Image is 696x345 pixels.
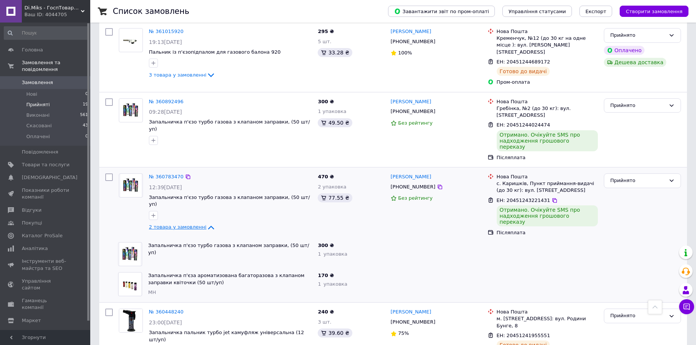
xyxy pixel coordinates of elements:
[4,26,89,40] input: Пошук
[26,112,50,119] span: Виконані
[149,99,183,104] a: № 360892496
[22,232,62,239] span: Каталог ProSale
[148,289,156,295] span: МН
[508,9,566,14] span: Управління статусами
[610,177,666,185] div: Прийнято
[394,8,489,15] span: Завантажити звіт по пром-оплаті
[22,174,77,181] span: [DEMOGRAPHIC_DATA]
[148,273,305,285] a: Запальничка п'єза ароматизована багаторазова з клапаном заправки квіточки (50 шт/уп)
[22,278,70,291] span: Управління сайтом
[26,101,50,108] span: Прийняті
[22,297,70,311] span: Гаманець компанії
[610,312,666,320] div: Прийнято
[318,281,347,287] span: 1 упаковка
[119,31,143,49] img: Фото товару
[388,6,495,17] button: Завантажити звіт по пром-оплаті
[318,29,334,34] span: 295 ₴
[121,174,141,197] img: Фото товару
[83,101,88,108] span: 19
[22,207,41,214] span: Відгуки
[318,243,334,248] span: 300 ₴
[679,299,694,314] button: Чат з покупцем
[610,32,666,39] div: Прийнято
[610,102,666,110] div: Прийнято
[22,245,48,252] span: Аналітика
[80,112,88,119] span: 561
[119,273,141,296] img: Фото товару
[22,187,70,200] span: Показники роботи компанії
[149,109,182,115] span: 09:28[DATE]
[497,197,550,203] span: ЕН: 20451243221431
[398,195,433,201] span: Без рейтингу
[149,29,183,34] a: № 361015920
[22,59,90,73] span: Замовлення та повідомлення
[497,154,598,161] div: Післяплата
[149,174,183,179] a: № 360783470
[149,72,215,78] a: 3 товара у замовленні
[22,220,42,226] span: Покупці
[149,330,304,342] a: Запальничка пальник турбо jet камуфляж універсальна (12 шт/уп)
[22,258,70,271] span: Інструменти веб-майстра та SEO
[318,273,334,278] span: 170 ₴
[149,224,206,230] span: 2 товара у замовленні
[149,72,206,78] span: 3 товара у замовленні
[497,98,598,105] div: Нова Пошта
[85,133,88,140] span: 0
[391,98,431,105] a: [PERSON_NAME]
[318,99,334,104] span: 300 ₴
[22,79,53,86] span: Замовлення
[149,49,281,55] a: Пальник із п'єзопідпалом для газового балона 920
[391,309,431,316] a: [PERSON_NAME]
[497,35,598,56] div: Кременчук, №12 (до 30 кг на одне місце ): вул. [PERSON_NAME][STREET_ADDRESS]
[318,108,346,114] span: 1 упаковка
[612,8,688,14] a: Створити замовлення
[318,184,346,190] span: 2 упаковка
[119,98,143,122] a: Фото товару
[120,243,140,266] img: Фото товару
[149,119,310,132] a: Запальничка п'єзо турбо газова з клапаном заправки, (50 шт/уп)
[604,58,666,67] div: Дешева доставка
[318,39,331,44] span: 5 шт.
[22,47,43,53] span: Головна
[391,173,431,181] a: [PERSON_NAME]
[22,149,58,155] span: Повідомлення
[579,6,613,17] button: Експорт
[626,9,682,14] span: Створити замовлення
[83,122,88,129] span: 43
[318,118,352,127] div: 49.50 ₴
[149,319,182,325] span: 23:00[DATE]
[318,319,331,325] span: 3 шт.
[604,46,644,55] div: Оплачено
[398,120,433,126] span: Без рейтингу
[119,173,143,197] a: Фото товару
[318,174,334,179] span: 470 ₴
[113,7,189,16] h1: Список замовлень
[22,161,70,168] span: Товари та послуги
[149,184,182,190] span: 12:39[DATE]
[318,309,334,315] span: 240 ₴
[149,39,182,45] span: 19:13[DATE]
[585,9,607,14] span: Експорт
[22,317,41,324] span: Маркет
[497,67,550,76] div: Готово до видачі
[497,28,598,35] div: Нова Пошта
[497,205,598,226] div: Отримано. Очікуйте SMS про надходження грошового переказу
[497,130,598,151] div: Отримано. Очікуйте SMS про надходження грошового переказу
[318,328,352,337] div: 39.60 ₴
[502,6,572,17] button: Управління статусами
[497,180,598,194] div: с. Каришків, Пункт приймання-видачі (до 30 кг): вул. [STREET_ADDRESS]
[149,309,183,315] a: № 360448240
[620,6,688,17] button: Створити замовлення
[318,251,347,257] span: 1 упаковка
[389,317,437,327] div: [PHONE_NUMBER]
[149,224,215,230] a: 2 товара у замовленні
[497,173,598,180] div: Нова Пошта
[24,5,81,11] span: Di.Miks - ГоспТовари Оптом
[149,194,310,207] a: Запальничка п'єзо турбо газова з клапаном заправки, (50 шт/уп)
[497,59,550,65] span: ЕН: 20451244689172
[119,28,143,52] a: Фото товару
[148,243,309,255] a: Запальничка п'єзо турбо газова з клапаном заправки, (50 шт/уп)
[121,99,141,122] img: Фото товару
